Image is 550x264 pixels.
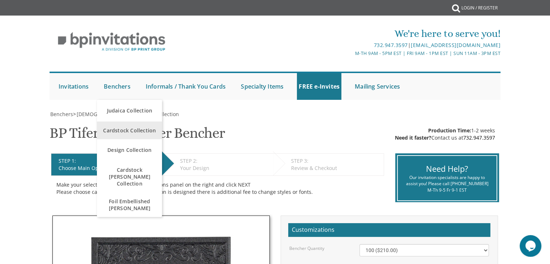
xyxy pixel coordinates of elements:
[56,181,379,196] div: Make your selections from the Customizations panel on the right and click NEXT Please choose care...
[374,42,408,48] a: 732.947.3597
[144,73,227,100] a: Informals / Thank You Cards
[403,163,491,174] div: Need Help?
[50,125,225,146] h1: BP Tiferes Shimmer Bencher
[97,100,162,122] a: Judaica Collection
[57,73,90,100] a: Invitations
[428,127,471,134] span: Production Time:
[97,139,162,161] a: Design Collection
[99,123,160,137] span: Cardstock Collection
[289,245,324,251] label: Bencher Quantity
[50,27,174,57] img: BP Invitation Loft
[520,235,543,257] iframe: chat widget
[97,161,162,192] a: Cardstock [PERSON_NAME] Collection
[239,73,285,100] a: Specialty Items
[99,163,160,191] span: Cardstock [PERSON_NAME] Collection
[200,41,500,50] div: |
[180,157,269,165] div: STEP 2:
[411,42,500,48] a: [EMAIL_ADDRESS][DOMAIN_NAME]
[395,127,495,141] div: 1-2 weeks Contact us at
[200,26,500,41] div: We're here to serve you!
[353,73,402,100] a: Mailing Services
[463,134,495,141] a: 732.947.3597
[200,50,500,57] div: M-Th 9am - 5pm EST | Fri 9am - 1pm EST | Sun 11am - 3pm EST
[50,111,73,118] a: Benchers
[180,165,269,172] div: Your Design
[297,73,341,100] a: FREE e-Invites
[73,111,179,118] span: >
[291,165,380,172] div: Review & Checkout
[97,122,162,139] a: Cardstock Collection
[97,192,162,217] a: Foil Embellished [PERSON_NAME]
[59,165,158,172] div: Choose Main Options
[99,194,160,215] span: Foil Embellished [PERSON_NAME]
[291,157,380,165] div: STEP 3:
[403,174,491,193] div: Our invitation specialists are happy to assist you! Please call [PHONE_NUMBER] M-Th 9-5 Fr 9-1 EST
[395,134,431,141] span: Need it faster?
[288,223,490,237] h2: Customizations
[77,111,179,118] span: [DEMOGRAPHIC_DATA] Bencher Collection
[102,73,132,100] a: Benchers
[59,157,158,165] div: STEP 1:
[76,111,179,118] a: [DEMOGRAPHIC_DATA] Bencher Collection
